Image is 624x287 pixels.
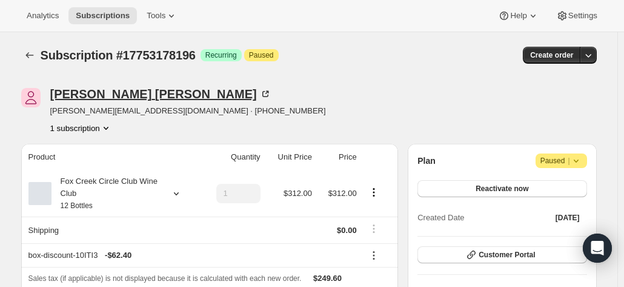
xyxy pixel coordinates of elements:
span: Sales tax (if applicable) is not displayed because it is calculated with each new order. [28,274,302,283]
h2: Plan [417,155,436,167]
button: Tools [139,7,185,24]
span: Customer Portal [479,250,535,260]
span: Recurring [205,50,237,60]
span: Paused [249,50,274,60]
button: Analytics [19,7,66,24]
div: [PERSON_NAME] [PERSON_NAME] [50,88,271,100]
th: Unit Price [264,144,316,171]
button: Create order [523,47,580,64]
span: Tools [147,11,165,21]
span: Reactivate now [476,184,528,194]
div: Fox Creek Circle Club Wine Club [51,175,161,212]
small: 12 Bottles [61,201,93,210]
button: Subscriptions [21,47,38,64]
button: Shipping actions [364,222,383,235]
button: [DATE] [548,209,587,226]
span: | [568,156,569,166]
span: $0.00 [337,226,357,235]
span: $312.00 [284,189,312,198]
span: [DATE] [556,213,580,223]
span: Create order [530,50,573,60]
span: James Shanks [21,88,41,107]
button: Subscriptions [68,7,137,24]
span: Analytics [27,11,59,21]
th: Shipping [21,217,200,243]
button: Product actions [364,186,383,199]
span: - $62.40 [105,249,131,262]
span: Created Date [417,212,464,224]
span: Help [510,11,526,21]
span: [PERSON_NAME][EMAIL_ADDRESS][DOMAIN_NAME] · [PHONE_NUMBER] [50,105,326,117]
button: Reactivate now [417,180,586,197]
span: Subscription #17753178196 [41,49,196,62]
th: Quantity [199,144,264,171]
th: Product [21,144,200,171]
div: box-discount-10ITI3 [28,249,357,262]
button: Help [491,7,546,24]
button: Settings [549,7,605,24]
div: Open Intercom Messenger [583,234,612,263]
span: $249.60 [313,274,342,283]
th: Price [316,144,360,171]
span: Settings [568,11,597,21]
button: Customer Portal [417,246,586,263]
span: $312.00 [328,189,357,198]
span: Paused [540,155,582,167]
button: Product actions [50,122,112,134]
span: Subscriptions [76,11,130,21]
